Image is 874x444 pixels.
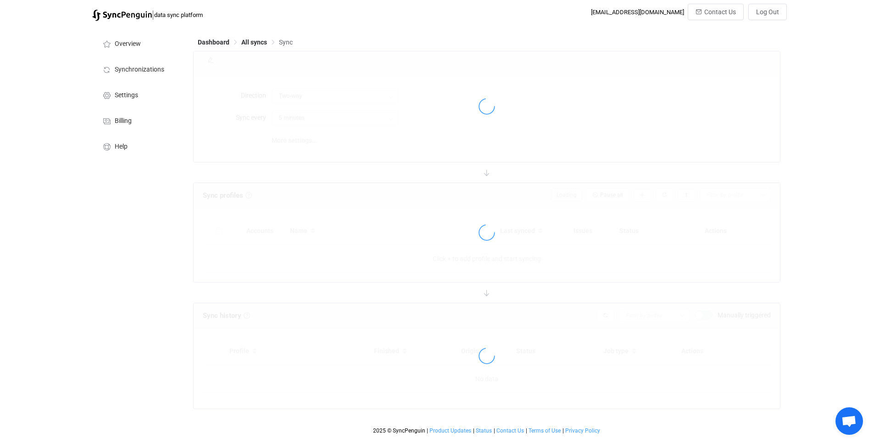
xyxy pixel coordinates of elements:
div: Breadcrumb [198,39,293,45]
a: |data sync platform [92,8,203,21]
button: Log Out [748,4,787,20]
a: Synchronizations [92,56,184,82]
span: All syncs [241,39,267,46]
span: data sync platform [154,11,203,18]
a: Help [92,133,184,159]
span: Contact Us [704,8,736,16]
div: [EMAIL_ADDRESS][DOMAIN_NAME] [591,9,684,16]
span: 2025 © SyncPenguin [373,427,425,434]
span: Overview [115,40,141,48]
span: | [494,427,495,434]
a: Billing [92,107,184,133]
span: Terms of Use [529,427,561,434]
a: Privacy Policy [565,427,601,434]
span: Status [476,427,492,434]
span: Help [115,143,128,150]
span: | [526,427,527,434]
span: | [427,427,428,434]
img: syncpenguin.svg [92,10,152,21]
a: Contact Us [496,427,524,434]
span: Settings [115,92,138,99]
span: | [152,8,154,21]
a: Settings [92,82,184,107]
span: Dashboard [198,39,229,46]
span: Billing [115,117,132,125]
span: Sync [279,39,293,46]
span: | [562,427,564,434]
span: Log Out [756,8,779,16]
button: Contact Us [688,4,744,20]
a: Open chat [835,407,863,435]
a: Product Updates [429,427,472,434]
span: | [473,427,474,434]
a: Status [475,427,492,434]
span: Synchronizations [115,66,164,73]
a: Terms of Use [528,427,561,434]
a: Overview [92,30,184,56]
